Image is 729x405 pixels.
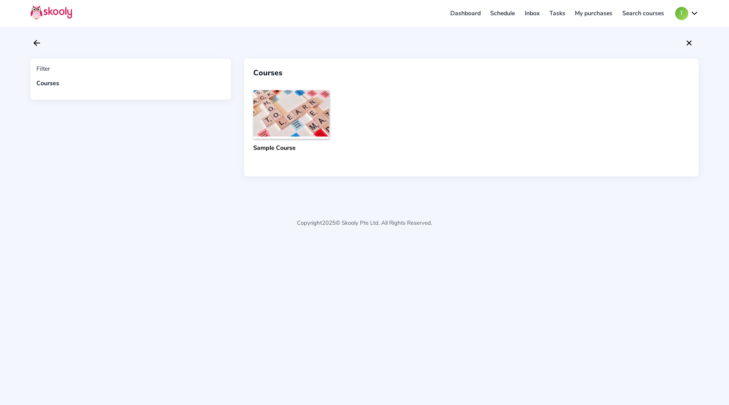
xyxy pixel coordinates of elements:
a: Dashboard [445,7,486,19]
ion-icon: arrow back outline [32,38,41,48]
div: Courses [36,79,225,87]
a: Search courses [617,7,669,19]
ion-icon: close [685,38,694,48]
span: Courses [253,68,282,78]
button: arrow back outline [30,37,43,49]
div: Copyright © Skooly Pte Ltd. All Rights Reserved. [61,189,668,239]
div: Filter [36,65,50,73]
button: Tchevron down outline [675,7,699,20]
img: Skooly [30,5,72,20]
span: Sample Course [253,144,296,152]
button: close [683,37,696,49]
a: Tasks [544,7,570,19]
a: Inbox [520,7,544,19]
a: Schedule [486,7,520,19]
span: 2025 [322,219,336,227]
a: My purchases [570,7,617,19]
